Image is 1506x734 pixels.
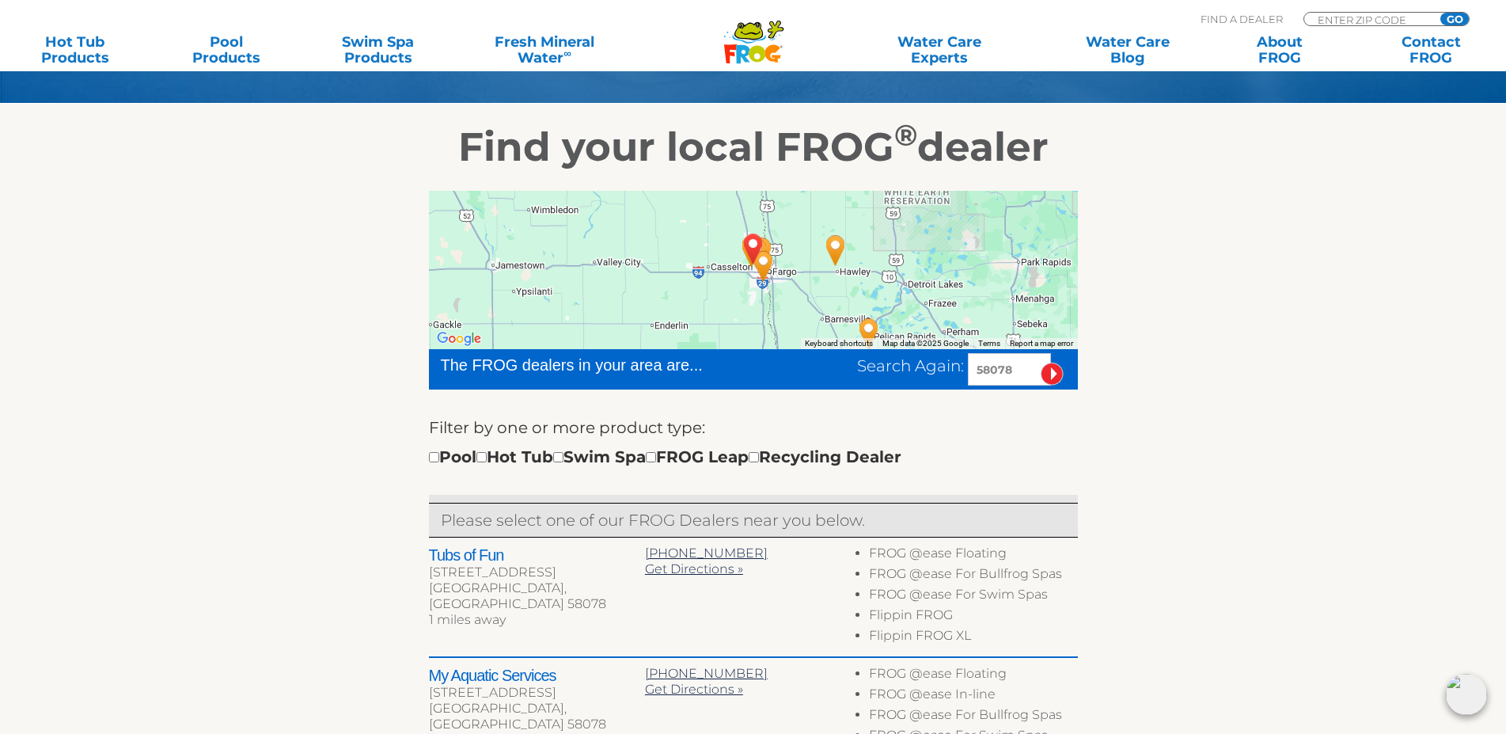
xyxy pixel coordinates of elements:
img: Google [433,329,485,349]
img: openIcon [1446,674,1487,715]
div: HotSpring Spas & Pool Tables 2 - West Fargo - 2 miles away. [739,232,776,275]
span: 1 miles away [429,612,506,627]
div: The FROG dealers in your area are... [441,353,760,377]
a: AboutFROG [1220,34,1338,66]
li: FROG @ease For Swim Spas [869,587,1077,607]
div: [GEOGRAPHIC_DATA], [GEOGRAPHIC_DATA] 58078 [429,580,645,612]
div: [STREET_ADDRESS] [429,565,645,580]
a: Report a map error [1010,339,1073,348]
label: Filter by one or more product type: [429,415,705,440]
span: Map data ©2025 Google [882,339,969,348]
a: Hot TubProducts [16,34,134,66]
a: Open this area in Google Maps (opens a new window) [433,329,485,349]
div: [GEOGRAPHIC_DATA], [GEOGRAPHIC_DATA] 58078 [429,701,645,732]
h2: My Aquatic Services [429,666,645,685]
input: Zip Code Form [1316,13,1423,26]
button: Keyboard shortcuts [805,338,873,349]
div: My Aquatic Services - 1 miles away. [734,230,770,272]
li: Flippin FROG [869,607,1077,628]
a: Fresh MineralWater∞ [471,34,618,66]
div: Dakota Spas & Pools - 3 miles away. [744,231,780,274]
li: FROG @ease Floating [869,666,1077,686]
h2: Tubs of Fun [429,546,645,565]
div: Minnesota Warehouse - 47 miles away. [851,312,887,355]
li: FROG @ease In-line [869,686,1077,707]
div: [STREET_ADDRESS] [429,685,645,701]
sup: ® [894,117,917,153]
a: PoolProducts [168,34,286,66]
span: Search Again: [857,356,964,375]
a: ContactFROG [1372,34,1490,66]
div: Pool Hot Tub Swim Spa FROG Leap Recycling Dealer [429,444,901,470]
div: Olson Pools & Spas - 27 miles away. [817,229,854,272]
li: FROG @ease Floating [869,546,1077,566]
input: GO [1440,13,1469,25]
li: Flippin FROG XL [869,628,1077,648]
input: Submit [1041,363,1064,386]
a: Water CareBlog [1069,34,1187,66]
div: Jacuzzi Hot Tubs of Fargo - 7 miles away. [745,245,782,287]
a: [PHONE_NUMBER] [645,666,768,681]
div: RIVERSIDE, ND 58078 [735,227,772,270]
a: Get Directions » [645,682,743,697]
p: Please select one of our FROG Dealers near you below. [441,508,1066,533]
a: Swim SpaProducts [319,34,437,66]
h2: Find your local FROG dealer [267,124,1240,171]
sup: ∞ [563,47,571,59]
a: Water CareExperts [844,34,1035,66]
li: FROG @ease For Bullfrog Spas [869,566,1077,587]
a: Terms (opens in new tab) [978,339,1000,348]
a: [PHONE_NUMBER] [645,546,768,561]
p: Find A Dealer [1201,12,1283,26]
li: FROG @ease For Bullfrog Spas [869,707,1077,728]
a: Get Directions » [645,561,743,576]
